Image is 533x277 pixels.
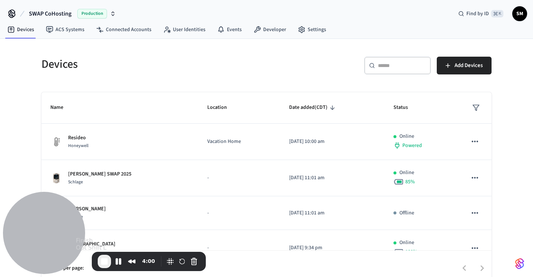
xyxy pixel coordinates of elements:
span: ⌘ K [491,10,503,17]
span: Schlage [68,179,83,185]
p: Online [399,133,414,140]
a: Developer [248,23,292,36]
p: Online [399,239,414,247]
button: Add Devices [437,57,492,74]
span: Honeywell [68,143,88,149]
p: - [207,244,271,252]
p: Vacation Home [207,138,271,146]
span: Status [393,102,418,113]
p: [DATE] 11:01 am [289,174,376,182]
img: Schlage Sense Smart Deadbolt with Camelot Trim, Front [50,172,62,184]
p: [DATE] 10:00 am [289,138,376,146]
span: Location [207,102,237,113]
span: Date added(CDT) [289,102,337,113]
p: [DATE] 11:01 am [289,209,376,217]
span: 85 % [405,178,415,186]
p: - [207,174,271,182]
p: - [207,209,271,217]
a: Devices [1,23,40,36]
a: User Identities [157,23,211,36]
a: Connected Accounts [90,23,157,36]
span: Find by ID [466,10,489,17]
img: thermostat_fallback [50,136,62,148]
p: Resideo [68,134,88,142]
a: Events [211,23,248,36]
h5: Devices [41,57,262,72]
span: Add Devices [455,61,483,70]
span: Production [77,9,107,19]
span: SM [513,7,526,20]
span: Powered [402,142,422,149]
span: 100 % [405,248,418,256]
p: [PERSON_NAME] SWAP 2025 [68,170,131,178]
div: Find by ID⌘ K [452,7,509,20]
a: Settings [292,23,332,36]
p: Online [399,169,414,177]
button: SM [512,6,527,21]
span: SWAP CoHosting [29,9,71,18]
img: SeamLogoGradient.69752ec5.svg [515,258,524,270]
p: Offline [399,209,414,217]
a: ACS Systems [40,23,90,36]
p: [DATE] 9:34 pm [289,244,376,252]
span: Name [50,102,73,113]
p: [PERSON_NAME] [68,205,106,213]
